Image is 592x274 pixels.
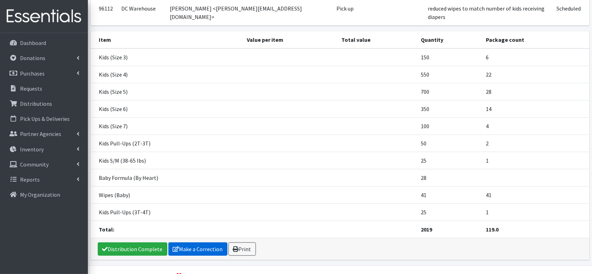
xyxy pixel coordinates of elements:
[417,31,482,48] th: Quantity
[91,186,243,203] td: Wipes (Baby)
[3,36,85,50] a: Dashboard
[20,161,49,168] p: Community
[91,66,243,83] td: Kids (Size 4)
[417,100,482,117] td: 350
[3,112,85,126] a: Pick Ups & Deliveries
[91,169,243,186] td: Baby Formula (By Heart)
[417,135,482,152] td: 50
[91,100,243,117] td: Kids (Size 6)
[482,186,590,203] td: 41
[417,203,482,221] td: 25
[486,226,499,233] strong: 119.0
[417,83,482,100] td: 700
[421,226,432,233] strong: 2019
[417,186,482,203] td: 41
[482,66,590,83] td: 22
[482,152,590,169] td: 1
[3,127,85,141] a: Partner Agencies
[20,85,42,92] p: Requests
[20,191,60,198] p: My Organization
[91,135,243,152] td: Kids Pull-Ups (2T-3T)
[417,117,482,135] td: 100
[20,176,40,183] p: Reports
[417,66,482,83] td: 550
[91,31,243,48] th: Item
[91,48,243,66] td: Kids (Size 3)
[20,39,46,46] p: Dashboard
[417,152,482,169] td: 25
[3,81,85,96] a: Requests
[3,142,85,156] a: Inventory
[243,31,337,48] th: Value per item
[482,100,590,117] td: 14
[482,203,590,221] td: 1
[229,242,256,256] a: Print
[3,172,85,187] a: Reports
[482,117,590,135] td: 4
[20,146,44,153] p: Inventory
[3,188,85,202] a: My Organization
[20,115,70,122] p: Pick Ups & Deliveries
[417,169,482,186] td: 28
[91,117,243,135] td: Kids (Size 7)
[482,83,590,100] td: 28
[99,226,115,233] strong: Total:
[3,97,85,111] a: Distributions
[91,203,243,221] td: Kids Pull-Ups (3T-4T)
[3,157,85,171] a: Community
[91,152,243,169] td: Kids S/M (38-65 lbs)
[20,100,52,107] p: Distributions
[98,242,167,256] a: Distribution Complete
[3,66,85,80] a: Purchases
[417,48,482,66] td: 150
[3,5,85,28] img: HumanEssentials
[3,51,85,65] a: Donations
[20,54,45,61] p: Donations
[168,242,227,256] a: Make a Correction
[482,48,590,66] td: 6
[337,31,417,48] th: Total value
[482,135,590,152] td: 2
[482,31,590,48] th: Package count
[20,70,45,77] p: Purchases
[91,83,243,100] td: Kids (Size 5)
[20,130,61,137] p: Partner Agencies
